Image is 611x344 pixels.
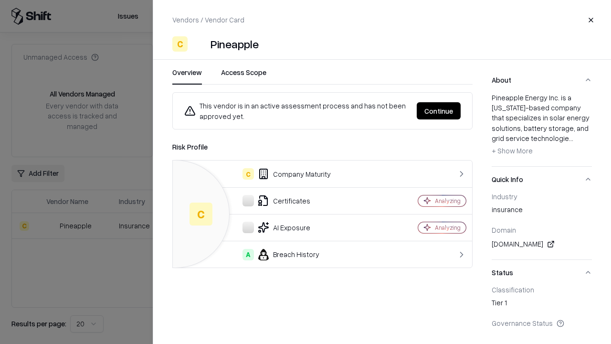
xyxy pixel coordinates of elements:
div: This vendor is in an active assessment process and has not been approved yet. [184,100,409,121]
div: Domain [492,226,592,234]
div: Company Maturity [180,168,385,180]
div: C [242,168,254,180]
div: C [190,203,212,226]
div: Pineapple Energy Inc. is a [US_STATE]-based company that specializes in solar energy solutions, b... [492,93,592,159]
button: About [492,67,592,93]
div: Industry [492,192,592,201]
div: Analyzing [435,197,461,205]
div: Governance Status [492,319,592,327]
div: Classification [492,285,592,294]
div: Tier 1 [492,298,592,311]
span: ... [569,134,573,142]
button: Continue [417,102,461,119]
div: About [492,93,592,166]
div: AI Exposure [180,222,385,233]
button: Overview [172,67,202,85]
span: + Show More [492,146,533,155]
button: Quick Info [492,167,592,192]
div: Certificates [180,195,385,206]
div: Breach History [180,249,385,260]
button: Access Scope [221,67,266,85]
button: + Show More [492,143,533,159]
p: Vendors / Vendor Card [172,15,244,25]
div: Risk Profile [172,141,473,152]
div: Quick Info [492,192,592,259]
img: Pineapple [191,36,207,52]
div: Analyzing [435,224,461,232]
div: C [172,36,188,52]
div: A [242,249,254,260]
div: [DOMAIN_NAME] [492,238,592,250]
div: Pineapple [211,36,259,52]
button: Status [492,260,592,285]
div: insurance [492,204,592,218]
